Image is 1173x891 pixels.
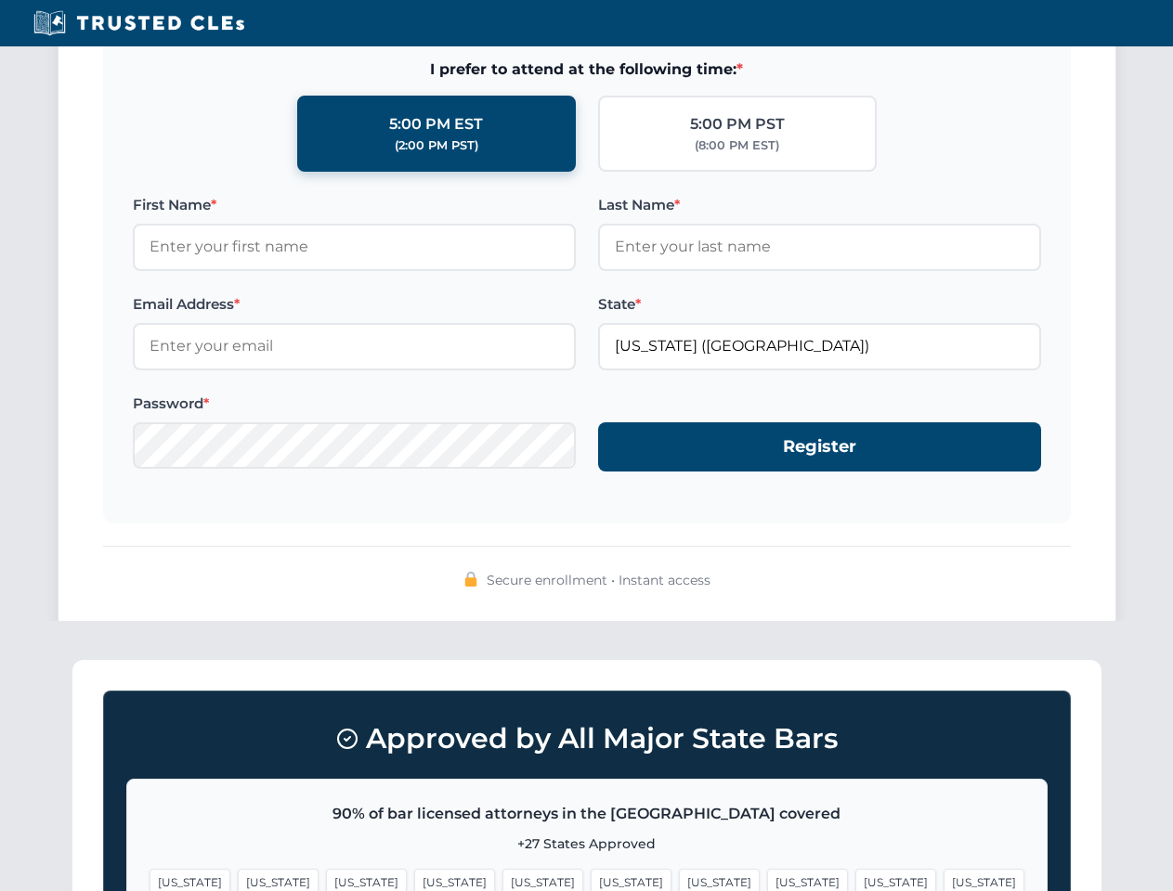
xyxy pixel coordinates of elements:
[598,224,1041,270] input: Enter your last name
[695,136,779,155] div: (8:00 PM EST)
[690,112,785,136] div: 5:00 PM PST
[133,194,576,216] label: First Name
[133,58,1041,82] span: I prefer to attend at the following time:
[598,194,1041,216] label: Last Name
[150,833,1024,854] p: +27 States Approved
[395,136,478,155] div: (2:00 PM PST)
[598,293,1041,316] label: State
[133,323,576,369] input: Enter your email
[133,224,576,270] input: Enter your first name
[598,323,1041,369] input: Florida (FL)
[389,112,483,136] div: 5:00 PM EST
[598,422,1041,471] button: Register
[133,293,576,316] label: Email Address
[463,572,478,587] img: 🔒
[150,802,1024,826] p: 90% of bar licensed attorneys in the [GEOGRAPHIC_DATA] covered
[487,570,710,590] span: Secure enrollment • Instant access
[133,393,576,415] label: Password
[28,9,250,37] img: Trusted CLEs
[126,714,1048,764] h3: Approved by All Major State Bars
